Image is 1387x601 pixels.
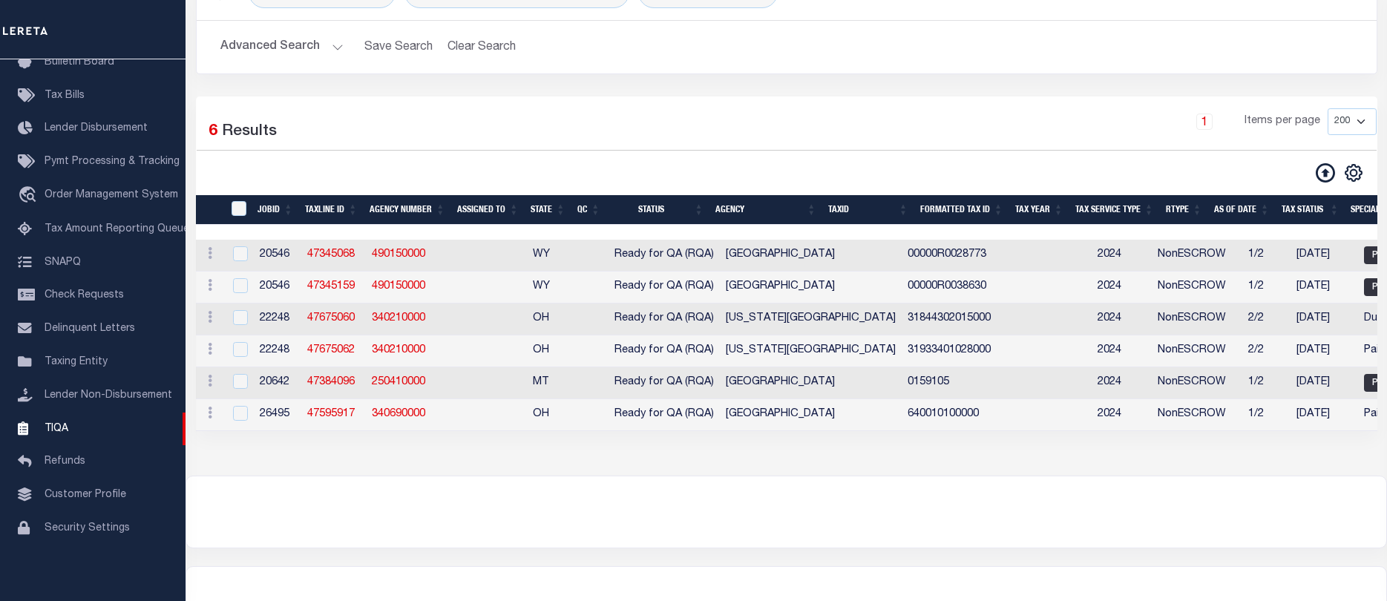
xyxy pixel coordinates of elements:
td: NonESCROW [1152,367,1242,399]
span: Ready for QA (RQA) [614,249,714,260]
td: NonESCROW [1152,303,1242,335]
td: [DATE] [1291,303,1358,335]
span: Ready for QA (RQA) [614,345,714,355]
th: QC: activate to sort column ascending [571,195,606,226]
td: 2024 [1092,303,1152,335]
td: [DATE] [1291,399,1358,431]
span: Taxing Entity [45,357,108,367]
span: TIQA [45,423,68,433]
td: 00000R0038630 [902,272,997,303]
td: [DATE] [1291,240,1358,272]
th: Formatted Tax ID: activate to sort column ascending [914,195,1009,226]
td: 00000R0028773 [902,240,997,272]
button: Clear Search [442,33,522,62]
th: TaxLine ID: activate to sort column ascending [299,195,364,226]
td: OH [527,303,574,335]
span: Tax Amount Reporting Queue [45,224,189,234]
a: 47675060 [307,313,355,324]
td: NonESCROW [1152,399,1242,431]
span: SNAPQ [45,257,81,267]
span: Bulletin Board [45,57,114,68]
a: 1 [1196,114,1213,130]
span: Tax Bills [45,91,85,101]
th: JobID: activate to sort column ascending [252,195,299,226]
a: 47384096 [307,377,355,387]
td: [DATE] [1291,272,1358,303]
td: [DATE] [1291,335,1358,367]
span: Order Management System [45,190,178,200]
th: Tax Year: activate to sort column ascending [1009,195,1069,226]
td: 31844302015000 [902,303,997,335]
span: Refunds [45,456,85,467]
td: [GEOGRAPHIC_DATA] [720,272,902,303]
th: TaxID [222,195,252,226]
span: Security Settings [45,523,130,533]
td: 1/2 [1242,399,1291,431]
a: 250410000 [372,377,425,387]
td: OH [527,399,574,431]
td: NonESCROW [1152,240,1242,272]
td: 20546 [254,240,301,272]
a: 47345159 [307,281,355,292]
td: 2/2 [1242,335,1291,367]
span: Lender Disbursement [45,123,148,134]
td: 22248 [254,303,301,335]
td: 1/2 [1242,272,1291,303]
a: 47595917 [307,409,355,419]
td: 2024 [1092,240,1152,272]
span: Lender Non-Disbursement [45,390,172,401]
td: OH [527,335,574,367]
td: 2024 [1092,335,1152,367]
span: Delinquent Letters [45,324,135,334]
th: TaxID: activate to sort column ascending [822,195,914,226]
span: Ready for QA (RQA) [614,281,714,292]
th: RType: activate to sort column ascending [1160,195,1208,226]
td: 2024 [1092,367,1152,399]
th: Agency: activate to sort column ascending [709,195,822,226]
td: [US_STATE][GEOGRAPHIC_DATA] [720,335,902,367]
td: 1/2 [1242,240,1291,272]
td: 20642 [254,367,301,399]
button: Advanced Search [220,33,344,62]
td: [GEOGRAPHIC_DATA] [720,240,902,272]
th: Status: activate to sort column ascending [606,195,709,226]
a: 490150000 [372,249,425,260]
td: [DATE] [1291,367,1358,399]
span: Items per page [1245,114,1320,130]
td: 0159105 [902,367,997,399]
th: Agency Number: activate to sort column ascending [364,195,451,226]
th: Tax Service Type: activate to sort column ascending [1069,195,1160,226]
td: 1/2 [1242,367,1291,399]
td: [GEOGRAPHIC_DATA] [720,399,902,431]
td: 22248 [254,335,301,367]
td: WY [527,240,574,272]
th: Tax Status: activate to sort column ascending [1276,195,1345,226]
span: Customer Profile [45,490,126,500]
span: Check Requests [45,290,124,300]
td: 2024 [1092,399,1152,431]
td: NonESCROW [1152,335,1242,367]
a: 340690000 [372,409,425,419]
a: 47675062 [307,345,355,355]
td: 640010100000 [902,399,997,431]
span: Ready for QA (RQA) [614,377,714,387]
span: 6 [209,124,217,139]
td: [GEOGRAPHIC_DATA] [720,367,902,399]
td: NonESCROW [1152,272,1242,303]
span: Ready for QA (RQA) [614,409,714,419]
a: 340210000 [372,345,425,355]
td: WY [527,272,574,303]
a: 47345068 [307,249,355,260]
td: 31933401028000 [902,335,997,367]
td: 26495 [254,399,301,431]
button: Save Search [355,33,442,62]
span: Ready for QA (RQA) [614,313,714,324]
i: travel_explore [18,186,42,206]
th: As Of Date: activate to sort column ascending [1208,195,1276,226]
span: Pymt Processing & Tracking [45,157,180,167]
td: 20546 [254,272,301,303]
label: Results [222,120,277,144]
a: 340210000 [372,313,425,324]
a: 490150000 [372,281,425,292]
td: 2/2 [1242,303,1291,335]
